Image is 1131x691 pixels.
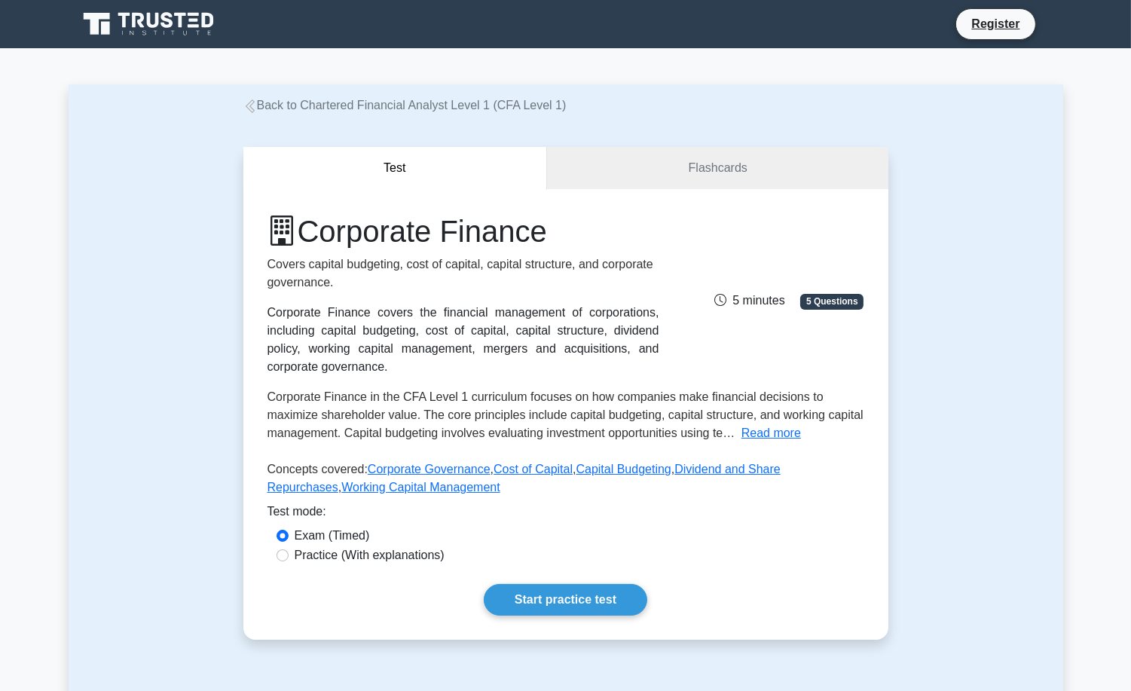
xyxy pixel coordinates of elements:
[962,14,1029,33] a: Register
[243,99,567,112] a: Back to Chartered Financial Analyst Level 1 (CFA Level 1)
[484,584,647,616] a: Start practice test
[267,255,659,292] p: Covers capital budgeting, cost of capital, capital structure, and corporate governance.
[243,147,548,190] button: Test
[267,390,864,439] span: Corporate Finance in the CFA Level 1 curriculum focuses on how companies make financial decisions...
[547,147,888,190] a: Flashcards
[267,213,659,249] h1: Corporate Finance
[267,304,659,376] div: Corporate Finance covers the financial management of corporations, including capital budgeting, c...
[267,460,864,503] p: Concepts covered: , , , ,
[494,463,573,475] a: Cost of Capital
[800,294,864,309] span: 5 Questions
[341,481,500,494] a: Working Capital Management
[295,527,370,545] label: Exam (Timed)
[576,463,671,475] a: Capital Budgeting
[368,463,491,475] a: Corporate Governance
[714,294,784,307] span: 5 minutes
[267,503,864,527] div: Test mode:
[295,546,445,564] label: Practice (With explanations)
[741,424,801,442] button: Read more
